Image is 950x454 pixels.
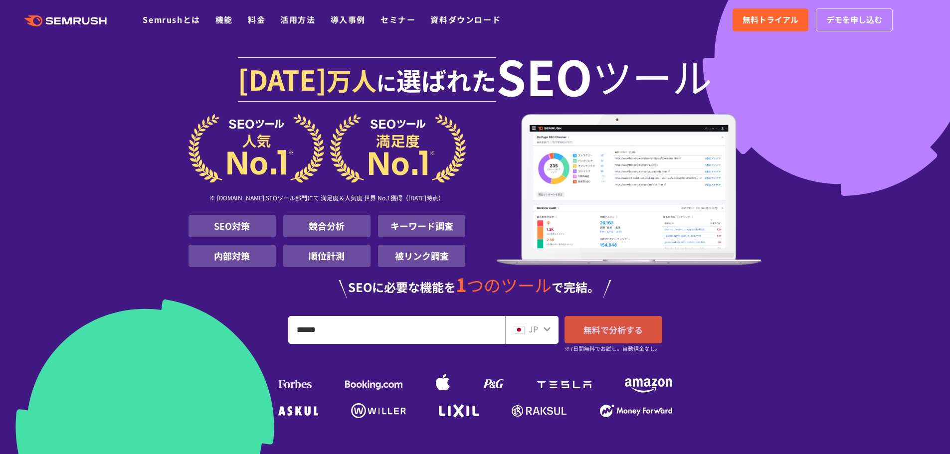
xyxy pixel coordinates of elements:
[826,13,882,26] span: デモを申し込む
[565,316,662,343] a: 無料で分析する
[189,183,466,215] div: ※ [DOMAIN_NAME] SEOツール部門にて 満足度＆人気度 世界 No.1獲得（[DATE]時点）
[248,13,265,25] a: 料金
[496,56,592,96] span: SEO
[215,13,233,25] a: 機能
[189,245,276,267] li: 内部対策
[238,59,327,99] span: [DATE]
[583,323,643,336] span: 無料で分析する
[380,13,415,25] a: セミナー
[283,215,371,237] li: 競合分析
[565,344,661,353] small: ※7日間無料でお試し。自動課金なし。
[396,62,496,98] span: 選ばれた
[467,273,552,297] span: つのツール
[283,245,371,267] li: 順位計測
[143,13,200,25] a: Semrushとは
[289,316,505,343] input: URL、キーワードを入力してください
[378,215,465,237] li: キーワード調査
[592,56,712,96] span: ツール
[327,62,377,98] span: 万人
[816,8,893,31] a: デモを申し込む
[430,13,501,25] a: 資料ダウンロード
[456,271,467,298] span: 1
[189,275,762,298] div: SEOに必要な機能を
[743,13,798,26] span: 無料トライアル
[280,13,315,25] a: 活用方法
[331,13,366,25] a: 導入事例
[189,215,276,237] li: SEO対策
[733,8,808,31] a: 無料トライアル
[552,278,599,296] span: で完結。
[377,68,396,97] span: に
[378,245,465,267] li: 被リンク調査
[529,323,538,335] span: JP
